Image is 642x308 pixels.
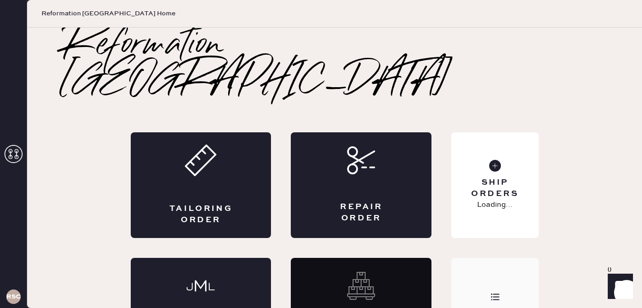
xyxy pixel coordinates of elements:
[599,267,638,306] iframe: Front Chat
[63,28,606,100] h2: Reformation [GEOGRAPHIC_DATA]
[41,9,175,18] span: Reformation [GEOGRAPHIC_DATA] Home
[167,203,235,226] div: Tailoring Order
[477,200,513,210] p: Loading...
[327,201,395,224] div: Repair Order
[6,294,21,300] h3: RSCPA
[459,177,531,200] div: Ship Orders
